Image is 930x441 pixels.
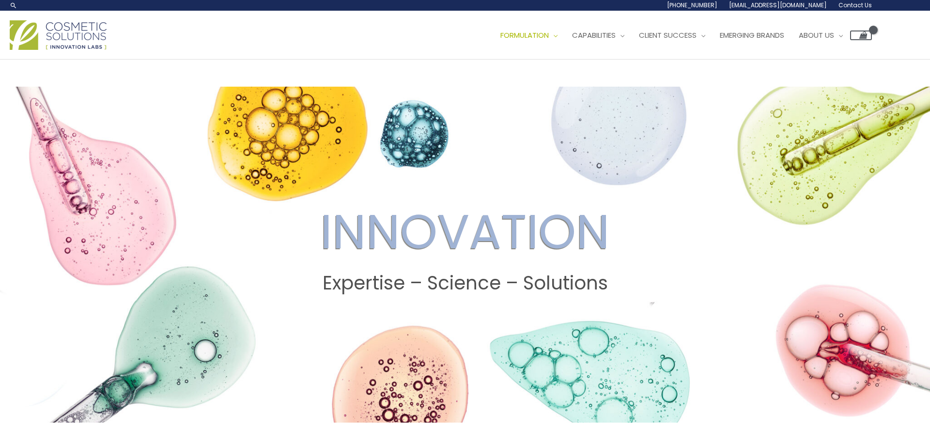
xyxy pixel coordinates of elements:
[713,21,791,50] a: Emerging Brands
[799,30,834,40] span: About Us
[486,21,872,50] nav: Site Navigation
[565,21,632,50] a: Capabilities
[667,1,717,9] span: [PHONE_NUMBER]
[791,21,850,50] a: About Us
[838,1,872,9] span: Contact Us
[9,203,921,260] h2: INNOVATION
[500,30,549,40] span: Formulation
[720,30,784,40] span: Emerging Brands
[572,30,616,40] span: Capabilities
[10,20,107,50] img: Cosmetic Solutions Logo
[639,30,697,40] span: Client Success
[729,1,827,9] span: [EMAIL_ADDRESS][DOMAIN_NAME]
[493,21,565,50] a: Formulation
[850,30,872,40] a: View Shopping Cart, empty
[10,1,17,9] a: Search icon link
[9,272,921,294] h2: Expertise – Science – Solutions
[632,21,713,50] a: Client Success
